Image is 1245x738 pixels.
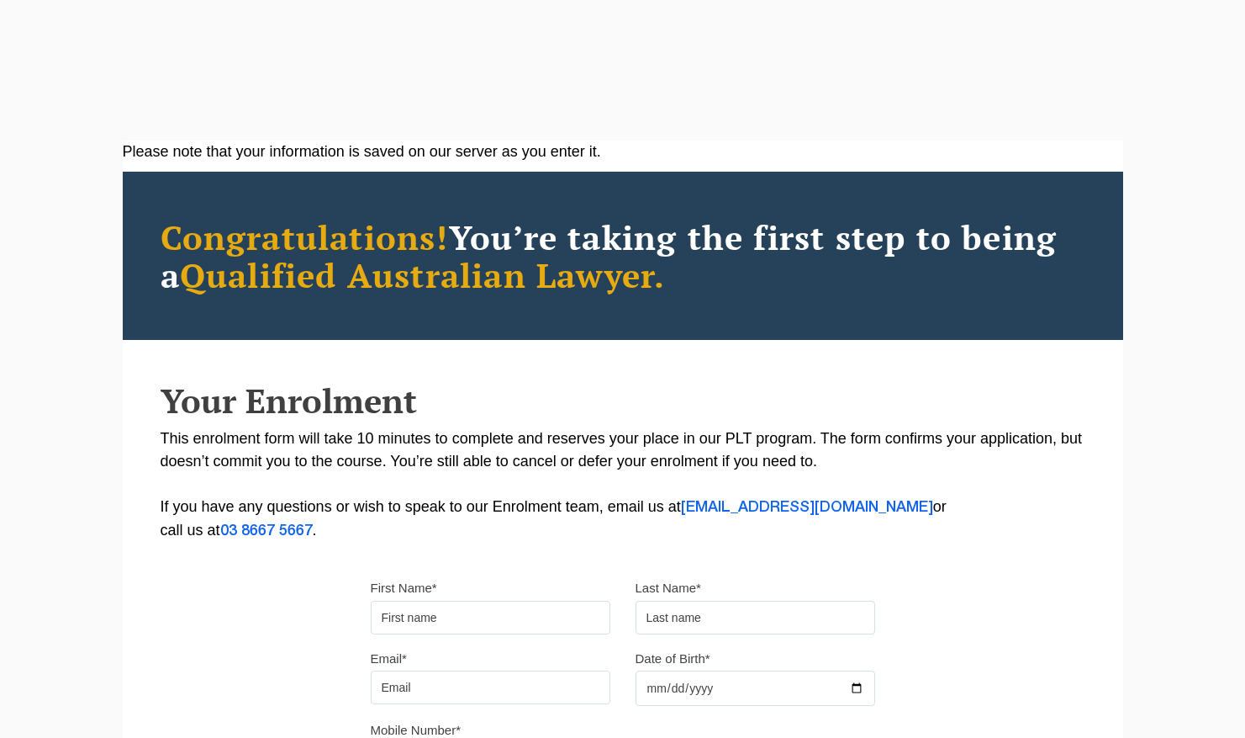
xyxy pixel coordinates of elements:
input: Last name [636,601,875,634]
a: [EMAIL_ADDRESS][DOMAIN_NAME] [681,501,933,514]
span: Congratulations! [161,215,449,259]
label: Last Name* [636,580,701,597]
label: Email* [371,650,407,667]
span: Qualified Australian Lawyer. [180,252,666,297]
label: First Name* [371,580,437,597]
h2: Your Enrolment [161,382,1085,419]
div: Please note that your information is saved on our server as you enter it. [123,141,1123,163]
input: First name [371,601,610,634]
input: Email [371,671,610,704]
p: This enrolment form will take 10 minutes to complete and reserves your place in our PLT program. ... [161,427,1085,543]
label: Date of Birth* [636,650,710,667]
h2: You’re taking the first step to being a [161,218,1085,294]
a: 03 8667 5667 [220,524,313,538]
